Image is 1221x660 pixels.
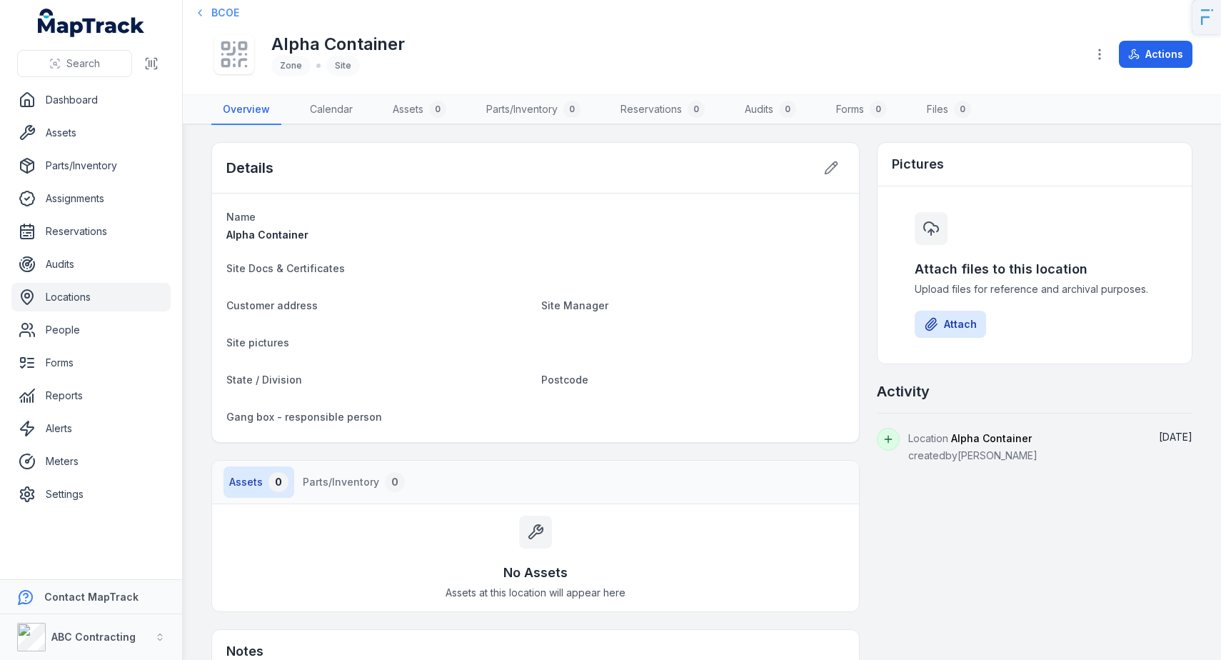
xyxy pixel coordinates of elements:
div: 0 [779,101,796,118]
span: Site pictures [226,336,289,349]
button: Actions [1119,41,1192,68]
a: Reports [11,381,171,410]
h3: Pictures [892,154,944,174]
span: Site Manager [541,299,608,311]
span: Site Docs & Certificates [226,262,345,274]
span: State / Division [226,374,302,386]
div: Zone [271,56,311,76]
a: Audits [11,250,171,279]
h1: Alpha Container [271,33,405,56]
a: Alerts [11,414,171,443]
div: 0 [268,472,288,492]
span: Gang box - responsible person [226,411,382,423]
a: Reservations0 [609,95,716,125]
a: Files0 [915,95,983,125]
span: Upload files for reference and archival purposes. [915,282,1155,296]
a: Assignments [11,184,171,213]
a: Overview [211,95,281,125]
a: BCOE [197,6,239,20]
h3: No Assets [503,563,568,583]
a: People [11,316,171,344]
div: 0 [870,101,887,118]
span: Assets at this location will appear here [446,586,625,600]
span: Postcode [541,374,588,386]
a: Forms [11,349,171,377]
a: Settings [11,480,171,509]
span: Name [226,211,256,223]
div: 0 [563,101,581,118]
h2: Activity [877,381,930,401]
span: [DATE] [1159,431,1192,443]
button: Search [17,50,132,77]
a: Calendar [298,95,364,125]
button: Parts/Inventory0 [297,466,411,498]
a: Parts/Inventory0 [475,95,592,125]
a: Forms0 [825,95,898,125]
a: Meters [11,447,171,476]
button: Attach [915,311,986,338]
a: Parts/Inventory [11,151,171,180]
h2: Details [226,158,273,178]
div: Site [326,56,360,76]
h3: Attach files to this location [915,259,1155,279]
a: Assets [11,119,171,147]
a: Reservations [11,217,171,246]
span: Alpha Container [951,432,1032,444]
a: Dashboard [11,86,171,114]
div: 0 [954,101,971,118]
a: Locations [11,283,171,311]
a: Assets0 [381,95,458,125]
span: Alpha Container [226,229,308,241]
span: Customer address [226,299,318,311]
div: 0 [429,101,446,118]
div: 0 [688,101,705,118]
div: 0 [385,472,405,492]
span: Search [66,56,100,71]
strong: ABC Contracting [51,631,136,643]
span: Location created by [PERSON_NAME] [908,432,1037,461]
time: 30/09/2025, 11:31:53 am [1159,431,1192,443]
strong: Contact MapTrack [44,591,139,603]
a: MapTrack [38,9,145,37]
span: BCOE [211,6,239,20]
button: Assets0 [223,466,294,498]
a: Audits0 [733,95,808,125]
